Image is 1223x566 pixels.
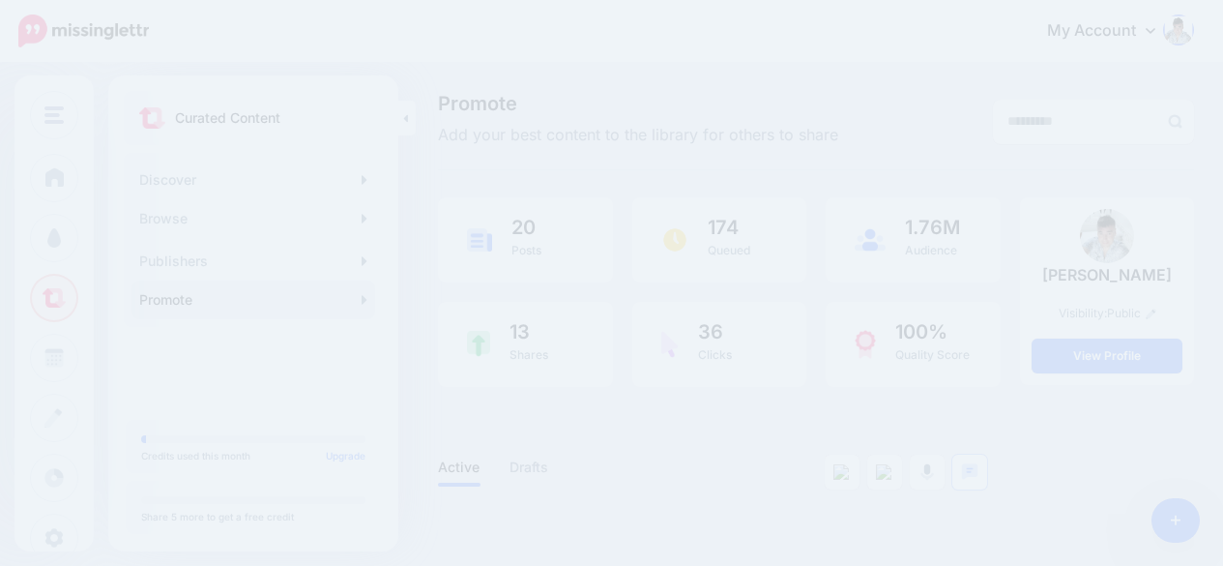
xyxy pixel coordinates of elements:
[905,243,957,257] span: Audience
[1028,8,1194,55] a: My Account
[131,242,375,281] a: Publishers
[698,322,732,342] span: 36
[438,94,838,113] span: Promote
[1032,339,1182,373] a: View Profile
[131,161,375,199] a: Discover
[1107,306,1156,320] a: Public
[920,463,934,481] img: microphone-grey.png
[511,218,541,237] span: 20
[131,199,375,238] a: Browse
[467,331,490,357] img: share-green.png
[1080,209,1134,263] img: FJ5ARJ1F958VMS5ZB243DXUJUOKHZKT9_thumb.png
[1032,304,1182,323] p: Visibility:
[44,106,64,124] img: menu.png
[1168,114,1182,129] img: search-grey-6.png
[510,456,549,479] a: Drafts
[855,228,886,252] img: users-blue.png
[131,281,375,319] a: Promote
[708,243,750,257] span: Queued
[895,347,970,362] span: Quality Score
[661,331,679,358] img: pointer-purple.png
[661,226,688,253] img: clock.png
[467,228,492,251] img: article-blue.png
[139,107,165,129] img: curate.png
[1146,309,1156,319] img: pencil.png
[708,218,750,237] span: 174
[175,106,280,130] p: Curated Content
[895,322,970,342] span: 100%
[511,243,541,257] span: Posts
[18,15,149,47] img: Missinglettr
[855,330,876,359] img: prize-red.png
[438,456,480,479] a: Active
[905,218,960,237] span: 1.76M
[510,347,548,362] span: Shares
[698,347,732,362] span: Clicks
[1032,263,1182,288] p: [PERSON_NAME]
[961,463,978,480] img: chat-square-blue.png
[876,464,893,480] img: video--grey.png
[510,322,548,342] span: 13
[833,464,851,480] img: article--grey.png
[438,123,838,148] span: Add your best content to the library for others to share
